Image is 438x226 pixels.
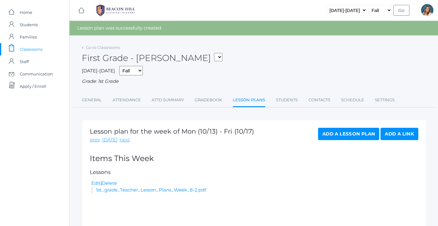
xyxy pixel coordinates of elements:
[20,6,32,18] span: Home
[20,68,53,80] span: Communication
[341,94,364,106] a: Schedule
[380,128,418,140] a: Add a Link
[90,154,418,163] h2: Items This Week
[113,94,141,106] a: Attendance
[233,94,265,107] a: Lesson Plans
[102,136,117,143] a: [DATE]
[20,31,37,43] span: Families
[195,94,222,106] a: Gradebook
[318,128,379,140] a: Add a Lesson Plan
[421,4,433,16] div: Liv Barber
[82,78,426,85] div: Grade: 1st Grade
[90,136,100,143] a: prev
[102,180,117,186] a: Delete
[90,169,418,175] h5: Lessons
[276,94,298,106] a: Students
[91,180,418,187] div: |
[96,187,206,193] a: 1st_grade_Teacher_Lesson_Plans_Week_8-2.pdf
[82,53,222,63] h2: First Grade - [PERSON_NAME]
[152,94,184,106] a: Attd Summary
[20,18,38,31] span: Students
[86,45,120,50] a: Go to Classrooms
[120,136,130,143] a: next
[393,5,409,16] input: Go
[309,94,330,106] a: Contacts
[93,3,139,18] img: 1_BHCALogos-05.png
[20,55,29,68] span: Staff
[20,43,42,55] span: Classrooms
[90,128,254,135] h1: Lesson plan for the week of Mon (10/13) - Fri (10/17)
[20,80,46,92] span: Apply / Enroll
[91,180,101,186] a: Edit
[82,94,102,106] a: General
[82,68,115,74] span: [DATE]-[DATE]
[70,21,438,35] div: Lesson plan was successfully created.
[375,94,395,106] a: Settings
